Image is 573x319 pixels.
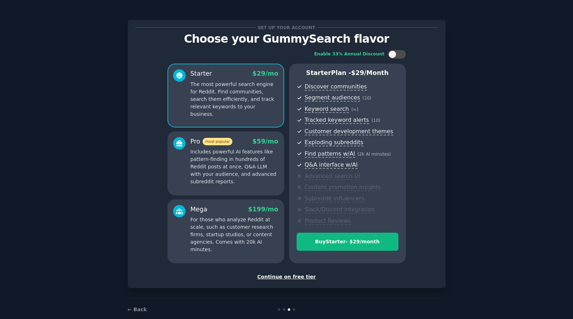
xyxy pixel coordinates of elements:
div: Enable 33% Annual Discount [314,51,385,58]
span: Product Reviews [305,217,351,225]
div: Mega [191,205,208,214]
p: Includes powerful AI features like pattern-finding in hundreds of Reddit posts at once, Q&A LLM w... [191,148,279,185]
span: Discover communities [305,83,367,91]
a: ← Back [128,307,147,312]
span: Slack/Discord integration [305,206,375,213]
p: Choose your GummySearch flavor [135,33,438,45]
span: Exploding subreddits [305,139,363,146]
div: Buy Starter - $ 29 /month [297,238,398,245]
div: Pro [191,137,232,146]
div: Starter [191,69,212,78]
span: Keyword search [305,106,349,113]
p: The most powerful search engine for Reddit. Find communities, search them efficiently, and track ... [191,81,279,118]
span: Segment audiences [305,94,360,102]
span: $ 59 /mo [252,138,278,145]
span: ( 10 ) [371,118,380,123]
div: Continue on free tier [135,273,438,281]
span: $ 29 /month [351,69,389,76]
span: Customer development themes [305,128,393,135]
span: Set up your account [257,24,316,31]
span: Content promotion insights [305,184,381,191]
button: BuyStarter- $29/month [297,233,398,251]
span: Tracked keyword alerts [305,117,369,124]
span: $ 199 /mo [248,206,278,213]
span: ( 2k AI minutes ) [358,152,391,157]
span: $ 29 /mo [252,70,278,77]
span: ( ∞ ) [351,107,358,112]
span: most popular [203,138,232,145]
span: Q&A interface w/AI [305,161,358,169]
span: Subreddit influencers [305,195,364,202]
span: Find patterns w/AI [305,150,355,158]
p: Starter Plan - [297,69,398,77]
span: ( 10 ) [363,96,371,101]
p: For those who analyze Reddit at scale, such as customer research firms, startup studios, or conte... [191,216,279,253]
span: Advanced search UI [305,173,360,180]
